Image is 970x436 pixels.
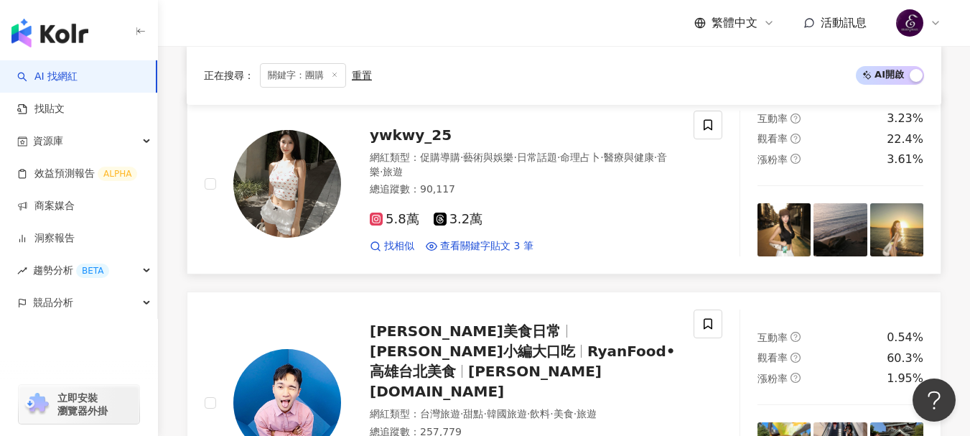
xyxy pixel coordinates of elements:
span: 觀看率 [757,133,788,144]
div: 網紅類型 ： [370,407,676,422]
img: post-image [757,203,811,256]
span: question-circle [791,373,801,383]
span: 飲料 [530,408,550,419]
div: BETA [76,264,109,278]
span: · [483,408,486,419]
div: 總追蹤數 ： 90,117 [370,182,676,197]
span: 資源庫 [33,125,63,157]
span: question-circle [791,154,801,164]
img: post-image [870,203,923,256]
img: logo [11,19,88,47]
span: 競品分析 [33,287,73,319]
div: 重置 [352,70,372,81]
span: · [460,152,463,163]
span: 正在搜尋 ： [204,70,254,81]
div: 1.95% [887,371,923,386]
div: 3.23% [887,111,923,126]
span: 活動訊息 [821,16,867,29]
img: KOL Avatar [233,130,341,238]
div: 22.4% [887,131,923,147]
iframe: Help Scout Beacon - Open [913,379,956,422]
span: 5.8萬 [370,212,419,227]
span: 韓國旅遊 [487,408,527,419]
span: · [380,166,383,177]
div: 0.54% [887,330,923,345]
span: 找相似 [384,239,414,254]
span: 觀看率 [757,352,788,363]
span: 漲粉率 [757,154,788,165]
span: 命理占卜 [560,152,600,163]
span: 繁體中文 [712,15,757,31]
span: 台灣旅遊 [420,408,460,419]
span: · [600,152,603,163]
span: [PERSON_NAME]美食日常 [370,323,561,340]
span: · [557,152,560,163]
span: question-circle [791,353,801,363]
span: 互動率 [757,113,788,124]
span: [PERSON_NAME][DOMAIN_NAME] [370,363,602,400]
a: 查看關鍵字貼文 3 筆 [426,239,533,254]
span: · [550,408,553,419]
span: 旅遊 [383,166,403,177]
span: RyanFood•高雄台北美食 [370,343,676,380]
div: 3.61% [887,152,923,167]
span: 漲粉率 [757,373,788,384]
span: 立即安裝 瀏覽器外掛 [57,391,108,417]
span: · [654,152,657,163]
a: searchAI 找網紅 [17,70,78,84]
img: chrome extension [23,393,51,416]
span: 藝術與娛樂 [463,152,513,163]
img: post-image [813,203,867,256]
span: 音樂 [370,152,667,177]
span: 醫療與健康 [604,152,654,163]
div: 網紅類型 ： [370,151,676,179]
span: question-circle [791,134,801,144]
span: question-circle [791,332,801,342]
a: 效益預測報告ALPHA [17,167,137,181]
span: 促購導購 [420,152,460,163]
span: 旅遊 [577,408,597,419]
span: 關鍵字：團購 [260,63,346,88]
span: 查看關鍵字貼文 3 筆 [440,239,533,254]
span: · [513,152,516,163]
span: 互動率 [757,332,788,343]
span: ywkwy_25 [370,126,452,144]
span: · [527,408,530,419]
a: 找相似 [370,239,414,254]
span: 趨勢分析 [33,254,109,287]
span: rise [17,266,27,276]
span: [PERSON_NAME]小編大口吃 [370,343,575,360]
img: 0b573ae54792528024f807b86c0e1839_tn.jpg [896,9,923,37]
span: 甜點 [463,408,483,419]
span: 日常話題 [517,152,557,163]
a: chrome extension立即安裝 瀏覽器外掛 [19,385,139,424]
span: question-circle [791,113,801,124]
a: KOL Avatarywkwy_25網紅類型：促購導購·藝術與娛樂·日常話題·命理占卜·醫療與健康·音樂·旅遊總追蹤數：90,1175.8萬3.2萬找相似查看關鍵字貼文 3 筆互動率questi... [187,93,941,274]
a: 找貼文 [17,102,65,116]
span: · [460,408,463,419]
div: 60.3% [887,351,923,366]
span: · [574,408,577,419]
a: 商案媒合 [17,199,75,213]
a: 洞察報告 [17,231,75,246]
span: 3.2萬 [434,212,483,227]
span: 美食 [554,408,574,419]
